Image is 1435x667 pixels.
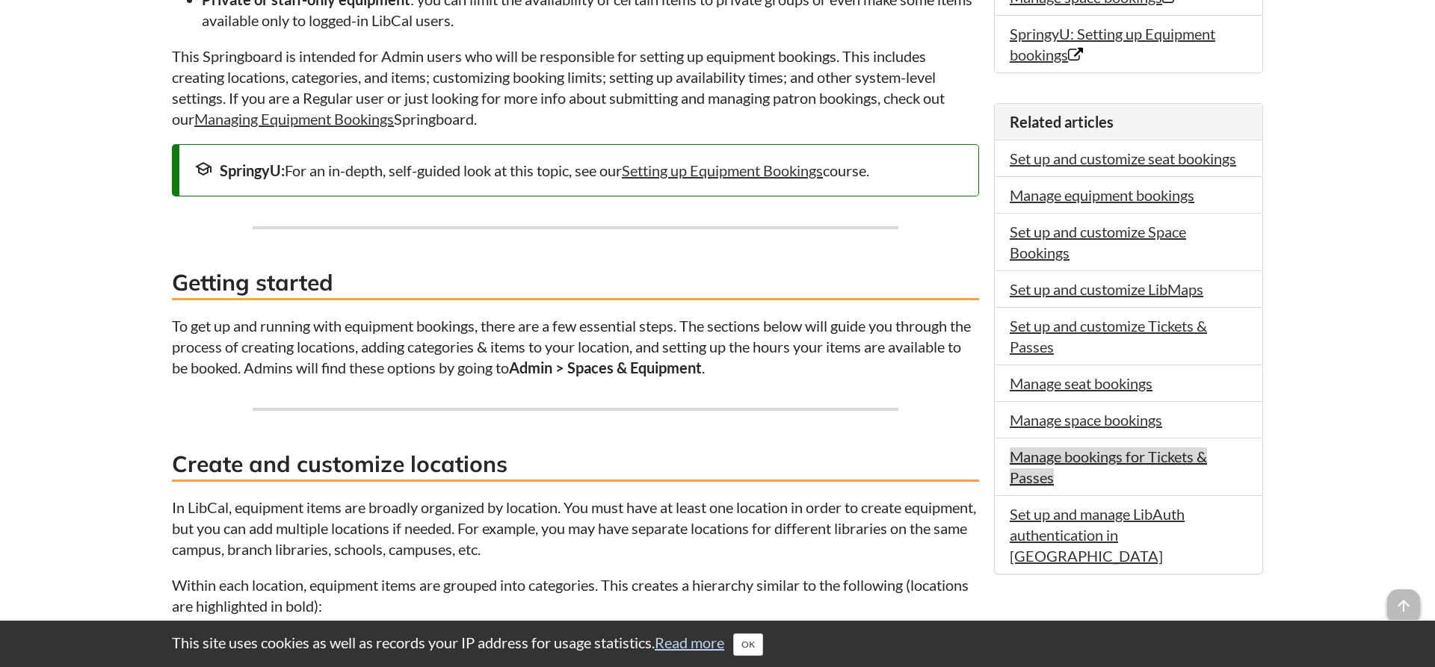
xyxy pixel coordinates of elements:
[172,267,979,300] h3: Getting started
[220,161,285,179] strong: SpringyU:
[172,448,979,482] h3: Create and customize locations
[172,46,979,129] p: This Springboard is intended for Admin users who will be responsible for setting up equipment boo...
[1010,113,1114,131] span: Related articles
[1010,374,1152,392] a: Manage seat bookings
[1010,317,1207,356] a: Set up and customize Tickets & Passes
[1387,589,1420,622] span: arrow_upward
[733,633,763,656] button: Close
[1387,591,1420,609] a: arrow_upward
[194,160,212,178] span: school
[194,160,963,181] div: For an in-depth, self-guided look at this topic, see our course.
[157,632,1278,656] div: This site uses cookies as well as records your IP address for usage statistics.
[1010,505,1185,565] a: Set up and manage LibAuth authentication in [GEOGRAPHIC_DATA]
[1010,411,1162,429] a: Manage space bookings
[1010,447,1207,486] a: Manage bookings for Tickets & Passes
[194,110,394,128] a: Managing Equipment Bookings
[1010,186,1194,204] a: Manage equipment bookings
[172,497,979,559] p: In LibCal, equipment items are broadly organized by location. You must have at least one location...
[1010,25,1215,63] a: SpringyU: Setting up Equipment bookings
[1010,280,1203,298] a: Set up and customize LibMaps
[622,161,823,179] a: Setting up Equipment Bookings
[1010,149,1236,167] a: Set up and customize seat bookings
[172,574,979,616] p: Within each location, equipment items are grouped into categories. This creates a hierarchy simil...
[1010,223,1186,261] a: Set up and customize Space Bookings
[172,315,979,378] p: To get up and running with equipment bookings, there are a few essential steps. The sections belo...
[509,359,702,376] strong: Admin > Spaces & Equipment
[655,633,724,651] a: Read more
